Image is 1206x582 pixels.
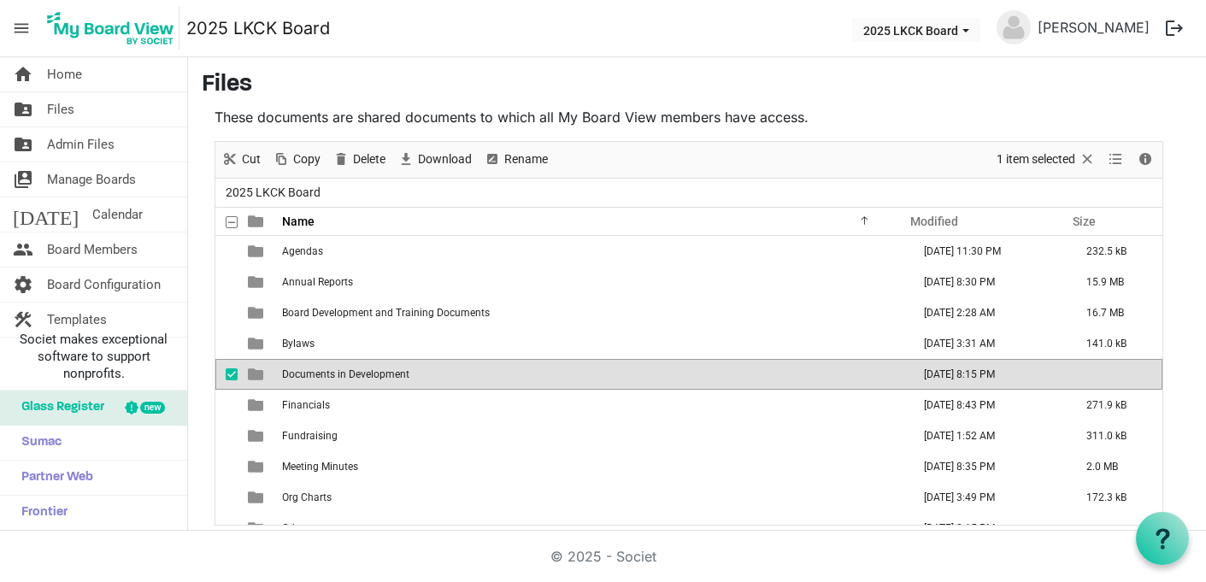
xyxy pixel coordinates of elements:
td: 271.9 kB is template cell column header Size [1068,390,1162,420]
td: Bylaws is template cell column header Name [277,328,906,359]
td: is template cell column header Size [1068,359,1162,390]
td: 16.7 MB is template cell column header Size [1068,297,1162,328]
td: checkbox [215,297,238,328]
span: Copy [291,149,322,170]
div: Cut [215,142,267,178]
span: Home [47,57,82,91]
td: checkbox [215,328,238,359]
td: is template cell column header type [238,451,277,482]
td: June 26, 2025 8:15 PM column header Modified [906,513,1068,544]
td: 311.0 kB is template cell column header Size [1068,420,1162,451]
button: Delete [330,149,389,170]
span: settings [13,267,33,302]
span: Cut [240,149,262,170]
div: Rename [478,142,554,178]
span: Board Members [47,232,138,267]
span: 1 item selected [995,149,1077,170]
span: Meeting Minutes [282,461,358,473]
button: View dropdownbutton [1105,149,1126,170]
td: Other is template cell column header Name [277,513,906,544]
td: checkbox [215,359,238,390]
span: Annual Reports [282,276,353,288]
td: checkbox [215,451,238,482]
span: Board Development and Training Documents [282,307,490,319]
td: July 02, 2025 8:30 PM column header Modified [906,267,1068,297]
td: July 02, 2025 8:43 PM column header Modified [906,390,1068,420]
div: Details [1131,142,1160,178]
td: is template cell column header type [238,297,277,328]
div: Copy [267,142,327,178]
a: [PERSON_NAME] [1031,10,1156,44]
span: folder_shared [13,127,33,162]
span: Modified [910,215,958,228]
td: September 11, 2025 3:49 PM column header Modified [906,482,1068,513]
td: Annual Reports is template cell column header Name [277,267,906,297]
span: people [13,232,33,267]
td: is template cell column header type [238,513,277,544]
img: no-profile-picture.svg [997,10,1031,44]
span: construction [13,303,33,337]
button: Cut [219,149,264,170]
td: checkbox [215,236,238,267]
td: is template cell column header Size [1068,513,1162,544]
div: Clear selection [991,142,1102,178]
button: Copy [270,149,324,170]
h3: Files [202,71,1192,100]
button: Download [395,149,475,170]
span: Board Configuration [47,267,161,302]
div: View [1102,142,1131,178]
div: Delete [327,142,391,178]
span: 2025 LKCK Board [222,182,324,203]
td: checkbox [215,390,238,420]
span: Templates [47,303,107,337]
td: is template cell column header type [238,267,277,297]
span: Agendas [282,245,323,257]
a: My Board View Logo [42,7,186,50]
td: is template cell column header type [238,359,277,390]
td: Fundraising is template cell column header Name [277,420,906,451]
td: 172.3 kB is template cell column header Size [1068,482,1162,513]
span: folder_shared [13,92,33,126]
button: Selection [994,149,1099,170]
td: 141.0 kB is template cell column header Size [1068,328,1162,359]
span: Frontier [13,496,68,530]
span: Name [282,215,315,228]
td: is template cell column header type [238,236,277,267]
p: These documents are shared documents to which all My Board View members have access. [215,107,1163,127]
td: Documents in Development is template cell column header Name [277,359,906,390]
a: © 2025 - Societ [550,548,656,565]
span: Glass Register [13,391,104,425]
td: Meeting Minutes is template cell column header Name [277,451,906,482]
td: Agendas is template cell column header Name [277,236,906,267]
span: home [13,57,33,91]
span: Financials [282,399,330,411]
td: is template cell column header type [238,420,277,451]
button: logout [1156,10,1192,46]
span: Documents in Development [282,368,409,380]
span: Other [282,522,307,534]
span: Size [1073,215,1096,228]
td: checkbox [215,420,238,451]
div: Download [391,142,478,178]
td: June 26, 2025 8:15 PM column header Modified [906,359,1068,390]
td: June 27, 2025 3:31 AM column header Modified [906,328,1068,359]
span: Manage Boards [47,162,136,197]
span: [DATE] [13,197,79,232]
td: 2.0 MB is template cell column header Size [1068,451,1162,482]
span: Rename [503,149,550,170]
td: 232.5 kB is template cell column header Size [1068,236,1162,267]
a: 2025 LKCK Board [186,11,330,45]
td: September 09, 2025 1:52 AM column header Modified [906,420,1068,451]
td: checkbox [215,267,238,297]
button: 2025 LKCK Board dropdownbutton [852,18,980,42]
td: Financials is template cell column header Name [277,390,906,420]
span: Calendar [92,197,143,232]
span: Sumac [13,426,62,460]
span: switch_account [13,162,33,197]
td: is template cell column header type [238,328,277,359]
span: Download [416,149,474,170]
span: Partner Web [13,461,93,495]
div: new [140,402,165,414]
td: checkbox [215,482,238,513]
span: Delete [351,149,387,170]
